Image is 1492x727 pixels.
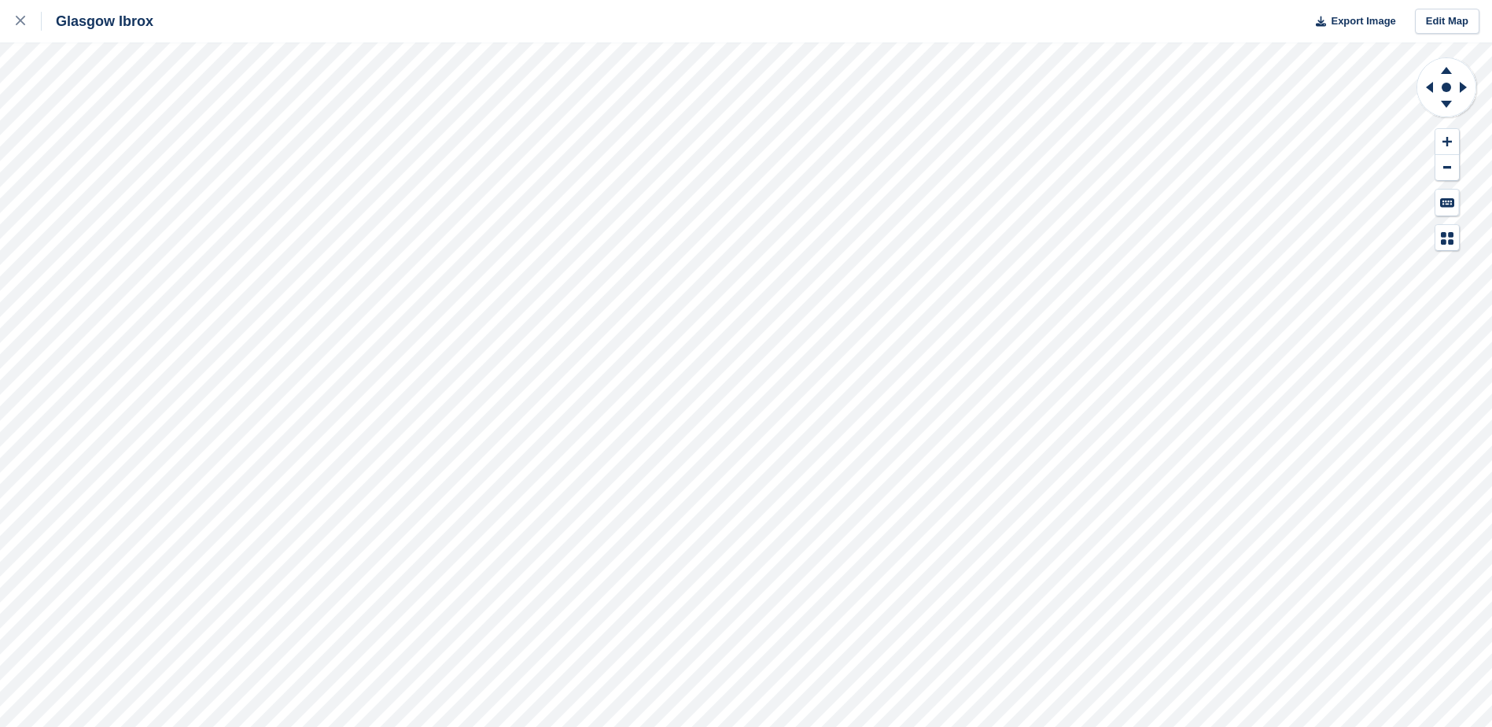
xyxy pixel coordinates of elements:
[42,12,153,31] div: Glasgow Ibrox
[1331,13,1395,29] span: Export Image
[1435,190,1459,216] button: Keyboard Shortcuts
[1435,225,1459,251] button: Map Legend
[1415,9,1479,35] a: Edit Map
[1435,155,1459,181] button: Zoom Out
[1435,129,1459,155] button: Zoom In
[1306,9,1396,35] button: Export Image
